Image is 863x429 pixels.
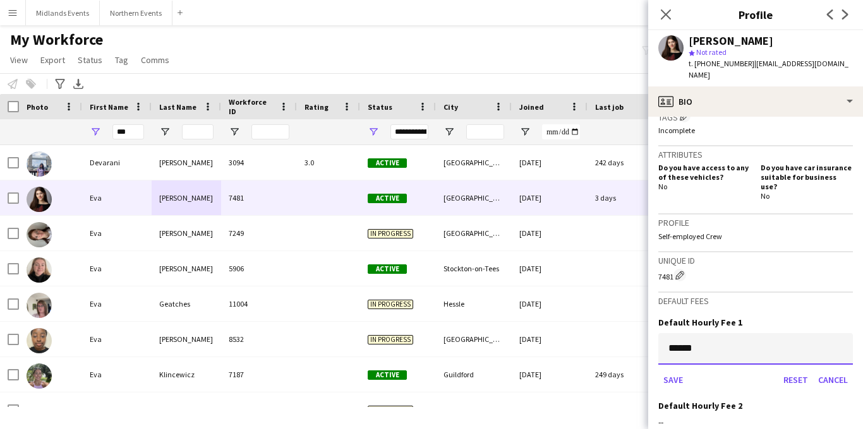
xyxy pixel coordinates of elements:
button: Open Filter Menu [159,126,171,138]
img: Eva Klincewicz [27,363,52,389]
span: Comms [141,54,169,66]
span: Joined [519,102,544,112]
div: eva [82,392,152,427]
div: Devarani [82,145,152,180]
span: No [761,191,769,201]
div: [PERSON_NAME] [152,180,221,215]
h3: Tags [658,110,853,123]
div: [DATE] [512,286,588,321]
button: Reset [778,370,813,390]
div: 7481 [221,180,297,215]
img: Eva Harris [27,328,52,353]
div: [PERSON_NAME] [152,322,221,356]
a: Tag [110,52,133,68]
button: Midlands Events [26,1,100,25]
div: 3094 [221,145,297,180]
div: Eva [82,180,152,215]
button: Open Filter Menu [90,126,101,138]
p: Incomplete [658,126,853,135]
div: [GEOGRAPHIC_DATA] [436,145,512,180]
span: Active [368,264,407,274]
span: Active [368,194,407,203]
span: Active [368,370,407,380]
div: 3.0 [297,145,360,180]
div: [PERSON_NAME] [152,251,221,286]
span: View [10,54,28,66]
span: In progress [368,406,413,415]
h5: Do you have car insurance suitable for business use? [761,163,853,191]
button: Open Filter Menu [444,126,455,138]
button: Open Filter Menu [229,126,240,138]
div: Bio [648,86,863,117]
span: First Name [90,102,128,112]
div: [DATE] [512,392,588,427]
div: 3 days [588,180,663,215]
div: [DATE] [512,216,588,250]
h3: Attributes [658,149,853,160]
input: Workforce ID Filter Input [251,124,289,139]
div: [DATE] [512,251,588,286]
div: 8532 [221,322,297,356]
span: Photo [27,102,48,112]
img: Eva Dobson [27,257,52,283]
div: Eva [82,286,152,321]
div: 11004 [221,286,297,321]
div: -- [658,416,853,428]
div: Eva [82,357,152,392]
div: Eva [82,216,152,250]
div: Hessle [436,286,512,321]
app-action-btn: Advanced filters [52,76,68,91]
div: [DATE] [512,145,588,180]
div: 249 days [588,357,663,392]
div: 6992 [221,392,297,427]
a: View [5,52,33,68]
span: Last job [595,102,624,112]
div: 242 days [588,145,663,180]
div: [GEOGRAPHIC_DATA] [436,180,512,215]
div: [DATE] [512,180,588,215]
a: Status [73,52,107,68]
span: In progress [368,229,413,238]
a: Comms [136,52,174,68]
p: Self-employed Crew [658,232,853,241]
span: No [658,182,667,191]
h3: Profile [658,217,853,228]
img: Eva Geatches [27,293,52,318]
span: | [EMAIL_ADDRESS][DOMAIN_NAME] [689,59,848,79]
div: [PERSON_NAME] [152,392,221,427]
h3: Profile [648,6,863,23]
span: Tag [115,54,128,66]
img: Devarani Saravanan [27,151,52,177]
span: Active [368,158,407,168]
div: Eva [82,251,152,286]
div: Guildford [436,357,512,392]
div: 7481 [658,269,853,281]
h3: Default Hourly Fee 2 [658,400,742,411]
span: City [444,102,458,112]
span: In progress [368,300,413,309]
button: Open Filter Menu [519,126,531,138]
div: 7187 [221,357,297,392]
div: Eva [82,322,152,356]
div: [PERSON_NAME] [152,145,221,180]
div: [PERSON_NAME] [152,216,221,250]
input: City Filter Input [466,124,504,139]
div: Stockton-on-Tees [436,251,512,286]
div: [DATE] [512,322,588,356]
h3: Default fees [658,295,853,307]
div: [GEOGRAPHIC_DATA] [436,322,512,356]
div: Geatches [152,286,221,321]
span: t. [PHONE_NUMBER] [689,59,754,68]
h3: Unique ID [658,255,853,266]
button: Open Filter Menu [368,126,379,138]
span: Not rated [696,47,727,57]
span: Export [40,54,65,66]
div: [GEOGRAPHIC_DATA] [436,216,512,250]
a: Export [35,52,70,68]
img: Eva Blackmore [27,187,52,212]
span: In progress [368,335,413,344]
input: First Name Filter Input [112,124,144,139]
div: [DATE] [512,357,588,392]
h3: Default Hourly Fee 1 [658,317,742,328]
span: Last Name [159,102,196,112]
